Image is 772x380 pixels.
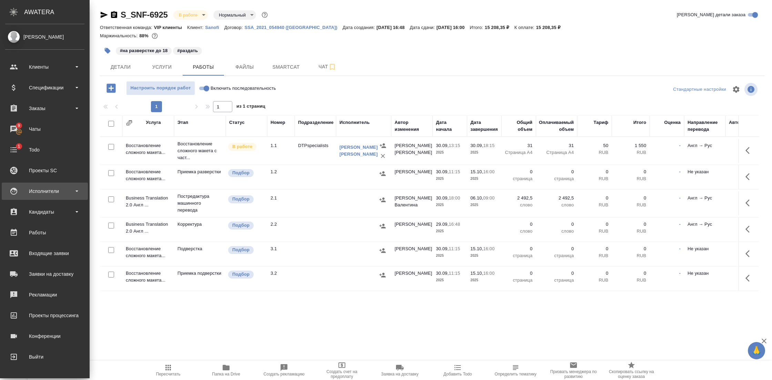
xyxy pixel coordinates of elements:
[229,119,245,126] div: Статус
[688,119,722,133] div: Направление перевода
[728,81,744,98] span: Настроить таблицу
[436,271,449,276] p: 30.09,
[177,270,222,277] p: Приемка подверстки
[5,145,84,155] div: Todo
[470,195,483,201] p: 06.10,
[741,245,758,262] button: Здесь прячутся важные кнопки
[120,47,167,54] p: #на разверстке до 18
[679,271,681,276] a: -
[211,85,276,92] span: Включить последовательность
[505,202,532,208] p: слово
[205,24,224,30] a: Sanofi
[232,271,250,278] p: Подбор
[271,270,291,277] div: 3.2
[436,119,464,133] div: Дата начала
[483,246,495,251] p: 16:00
[429,361,487,380] button: Добавить Todo
[741,195,758,211] button: Здесь прячутся важные кнопки
[470,149,498,156] p: 2025
[311,62,344,71] span: Чат
[377,245,388,256] button: Назначить
[5,186,84,196] div: Исполнители
[470,143,483,148] p: 30.09,
[536,25,566,30] p: 15 208,35 ₽
[391,165,433,189] td: [PERSON_NAME]
[5,290,84,300] div: Рекламации
[615,228,646,235] p: RUB
[581,175,608,182] p: RUB
[5,124,84,134] div: Чаты
[376,25,410,30] p: [DATE] 16:48
[378,151,388,161] button: Удалить
[436,169,449,174] p: 30.09,
[741,270,758,286] button: Здесь прячутся важные кнопки
[684,165,725,189] td: Не указан
[391,217,433,242] td: [PERSON_NAME]
[212,372,240,377] span: Папка на Drive
[741,168,758,185] button: Здесь прячутся важные кнопки
[449,169,460,174] p: 11:15
[232,246,250,253] p: Подбор
[741,142,758,159] button: Здесь прячутся важные кнопки
[539,277,574,284] p: страница
[104,63,137,71] span: Детали
[539,119,574,133] div: Оплачиваемый объем
[177,245,222,252] p: Подверстка
[122,139,174,163] td: Восстановление сложного макета...
[581,168,608,175] p: 0
[177,193,222,214] p: Постредактура машинного перевода
[615,142,646,149] p: 1 550
[664,119,681,126] div: Оценка
[581,245,608,252] p: 0
[751,343,762,358] span: 🙏
[139,361,197,380] button: Пересчитать
[24,5,90,19] div: AWATERA
[228,63,261,71] span: Файлы
[5,33,84,41] div: [PERSON_NAME]
[729,119,760,126] div: Автор оценки
[5,62,84,72] div: Клиенты
[684,139,725,163] td: Англ → Рус
[581,142,608,149] p: 50
[232,143,252,150] p: В работе
[100,43,115,58] button: Добавить тэг
[470,277,498,284] p: 2025
[449,246,460,251] p: 11:15
[449,271,460,276] p: 11:15
[378,140,388,151] button: Назначить
[684,217,725,242] td: Англ → Рус
[172,47,203,53] span: раздать
[122,242,174,266] td: Восстановление сложного макета...
[227,221,264,230] div: Можно подбирать исполнителей
[187,25,205,30] p: Клиент:
[100,11,108,19] button: Скопировать ссылку для ЯМессенджера
[2,265,88,283] a: Заявки на доставку
[395,119,429,133] div: Автор изменения
[5,352,84,362] div: Выйти
[5,331,84,341] div: Конференции
[470,252,498,259] p: 2025
[436,246,449,251] p: 30.09,
[173,10,208,20] div: В работе
[264,372,305,377] span: Создать рекламацию
[581,228,608,235] p: RUB
[126,119,133,126] button: Сгруппировать
[615,270,646,277] p: 0
[177,140,222,161] p: Восстановление сложного макета с част...
[549,369,598,379] span: Призвать менеджера по развитию
[5,310,84,321] div: Проекты процессинга
[2,328,88,345] a: Конференции
[154,25,187,30] p: VIP клиенты
[122,266,174,291] td: Восстановление сложного макета...
[684,191,725,215] td: Англ → Рус
[449,195,460,201] p: 18:00
[505,221,532,228] p: 0
[505,270,532,277] p: 0
[122,165,174,189] td: Восстановление сложного макета...
[436,252,464,259] p: 2025
[679,246,681,251] a: -
[615,195,646,202] p: 0
[602,361,660,380] button: Скопировать ссылку на оценку заказа
[271,142,291,149] div: 1.1
[5,269,84,279] div: Заявки на доставку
